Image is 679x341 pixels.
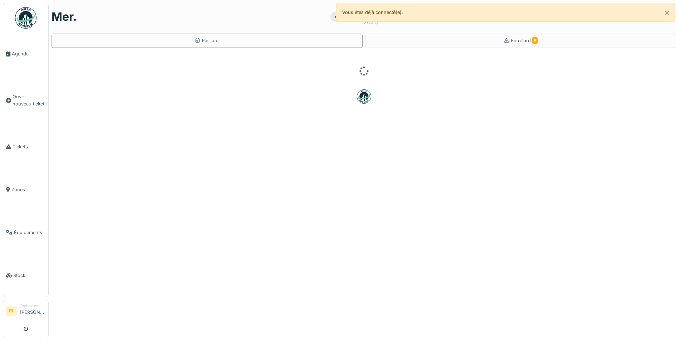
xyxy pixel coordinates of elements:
a: Zones [3,168,48,211]
span: Zones [11,186,45,193]
a: Ouvrir nouveau ticket [3,75,48,125]
div: Vous êtes déjà connecté(e). [336,3,676,22]
span: Ouvrir nouveau ticket [13,93,45,107]
div: Par jour [195,37,219,44]
div: 2025 [363,18,378,26]
button: Close [659,3,675,22]
img: Badge_color-CXgf-gQk.svg [15,7,37,29]
span: Tickets [13,143,45,150]
div: Technicien [20,303,45,308]
h1: mer. [52,10,77,24]
img: badge-BVDL4wpA.svg [357,89,371,104]
a: Agenda [3,33,48,75]
a: Tickets [3,125,48,168]
a: Stock [3,254,48,297]
span: Équipements [14,229,45,236]
li: [PERSON_NAME] [20,303,45,318]
span: Stock [13,272,45,279]
span: Agenda [12,50,45,57]
span: En retard [511,38,538,43]
li: RL [6,306,17,316]
span: 8 [532,37,538,44]
a: Équipements [3,211,48,254]
a: RL Technicien[PERSON_NAME] [6,303,45,320]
